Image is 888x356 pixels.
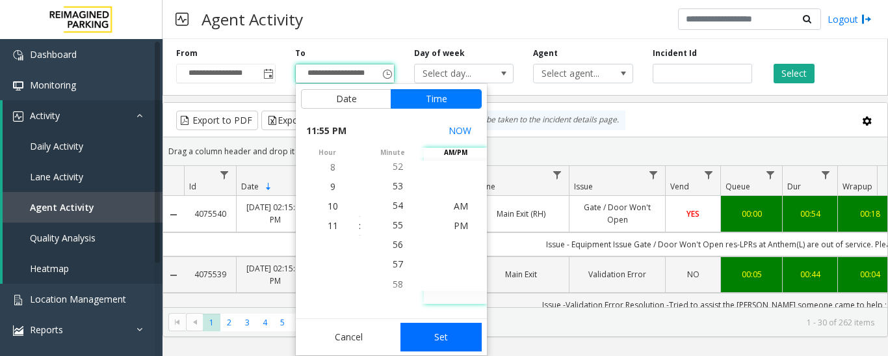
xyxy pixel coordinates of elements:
[295,48,306,59] label: To
[3,131,163,161] a: Daily Activity
[645,166,662,184] a: Issue Filter Menu
[686,208,699,219] span: YES
[393,277,403,290] span: 58
[13,295,23,305] img: 'icon'
[380,64,394,83] span: Toggle popup
[481,208,561,220] a: Main Exit (RH)
[274,314,291,331] span: Page 5
[30,323,63,336] span: Reports
[774,64,815,83] button: Select
[355,111,625,130] div: By clicking Incident row you will be taken to the incident details page.
[239,314,256,331] span: Page 3
[261,111,346,130] button: Export to Excel
[443,119,477,143] button: Select now
[424,148,487,157] span: AM/PM
[13,81,23,91] img: 'icon'
[296,148,359,157] span: hour
[454,200,468,212] span: AM
[534,64,612,83] span: Select agent...
[762,166,779,184] a: Queue Filter Menu
[3,161,163,192] a: Lane Activity
[13,111,23,122] img: 'icon'
[415,64,493,83] span: Select day...
[163,166,887,307] div: Data table
[842,181,872,192] span: Wrapup
[13,50,23,61] img: 'icon'
[244,262,306,287] a: [DATE] 02:15:04 PM
[577,201,657,226] a: Gate / Door Won't Open
[30,201,94,213] span: Agent Activity
[163,270,184,281] a: Collapse Details
[361,148,424,157] span: minute
[176,3,189,35] img: pageIcon
[549,166,566,184] a: Lane Filter Menu
[481,268,561,281] a: Main Exit
[729,268,774,281] a: 00:05
[30,109,60,122] span: Activity
[30,232,96,244] span: Quality Analysis
[203,314,220,331] span: Page 1
[291,314,309,331] span: Page 6
[30,48,77,61] span: Dashboard
[306,122,346,140] span: 11:55 PM
[414,48,465,59] label: Day of week
[817,166,835,184] a: Dur Filter Menu
[330,161,335,173] span: 8
[393,219,403,231] span: 55
[725,181,750,192] span: Queue
[533,48,558,59] label: Agent
[673,268,712,281] a: NO
[400,323,482,351] button: Set
[729,208,774,220] a: 00:00
[13,325,23,336] img: 'icon'
[241,181,259,192] span: Date
[3,253,163,284] a: Heatmap
[454,219,468,232] span: PM
[790,208,829,220] a: 00:54
[301,323,397,351] button: Cancel
[790,268,829,281] a: 00:44
[328,219,338,232] span: 11
[30,140,83,152] span: Daily Activity
[256,314,274,331] span: Page 4
[673,208,712,220] a: YES
[263,182,274,192] span: Sortable
[405,317,874,328] kendo-pager-info: 1 - 30 of 262 items
[670,181,689,192] span: Vend
[393,238,403,251] span: 56
[393,258,403,270] span: 57
[687,269,699,280] span: NO
[30,262,69,275] span: Heatmap
[700,166,718,184] a: Vend Filter Menu
[359,219,361,232] div: :
[330,180,335,193] span: 9
[393,160,403,172] span: 52
[861,12,872,26] img: logout
[301,89,391,109] button: Date tab
[653,48,697,59] label: Incident Id
[216,166,233,184] a: Id Filter Menu
[176,111,258,130] button: Export to PDF
[220,314,238,331] span: Page 2
[195,3,309,35] h3: Agent Activity
[3,100,163,131] a: Activity
[30,79,76,91] span: Monitoring
[328,200,338,212] span: 10
[393,199,403,212] span: 54
[393,180,403,192] span: 53
[391,89,482,109] button: Time tab
[192,268,228,281] a: 4075539
[574,181,593,192] span: Issue
[3,192,163,223] a: Agent Activity
[261,64,275,83] span: Toggle popup
[30,171,83,183] span: Lane Activity
[176,48,198,59] label: From
[787,181,801,192] span: Dur
[577,268,657,281] a: Validation Error
[189,181,196,192] span: Id
[30,293,126,305] span: Location Management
